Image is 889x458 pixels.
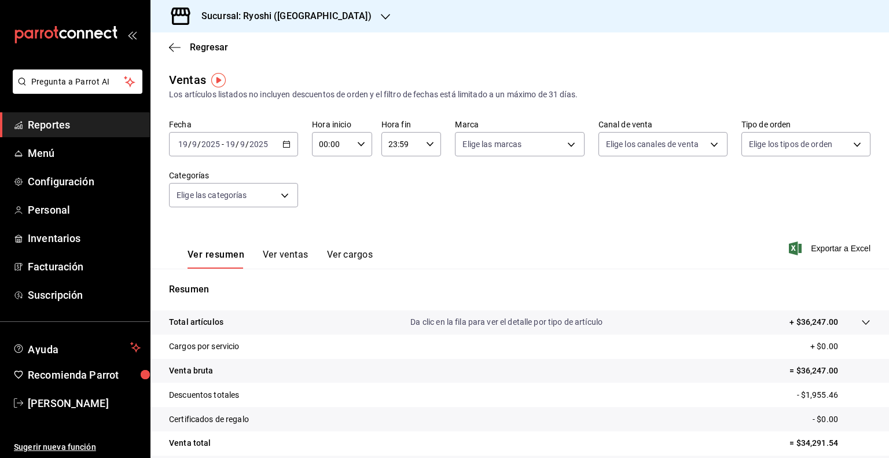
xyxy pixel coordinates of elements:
p: + $0.00 [810,340,870,353]
span: [PERSON_NAME] [28,395,141,411]
p: - $0.00 [813,413,870,426]
span: / [245,140,249,149]
p: Da clic en la fila para ver el detalle por tipo de artículo [410,316,603,328]
a: Pregunta a Parrot AI [8,84,142,96]
p: Venta total [169,437,211,449]
img: Tooltip marker [211,73,226,87]
input: ---- [201,140,221,149]
span: Recomienda Parrot [28,367,141,383]
label: Fecha [169,120,298,129]
label: Hora fin [381,120,442,129]
p: Descuentos totales [169,389,239,401]
p: + $36,247.00 [789,316,838,328]
p: Cargos por servicio [169,340,240,353]
button: Ver resumen [188,249,244,269]
span: Configuración [28,174,141,189]
span: - [222,140,224,149]
p: Resumen [169,283,870,296]
span: Ayuda [28,340,126,354]
span: Elige los tipos de orden [749,138,832,150]
label: Canal de venta [598,120,728,129]
p: - $1,955.46 [797,389,870,401]
span: / [236,140,239,149]
button: Ver ventas [263,249,308,269]
label: Tipo de orden [741,120,870,129]
span: Elige los canales de venta [606,138,699,150]
span: Personal [28,202,141,218]
div: navigation tabs [188,249,373,269]
label: Marca [455,120,584,129]
button: Regresar [169,42,228,53]
p: Venta bruta [169,365,213,377]
h3: Sucursal: Ryoshi ([GEOGRAPHIC_DATA]) [192,9,372,23]
span: Regresar [190,42,228,53]
span: Elige las marcas [462,138,521,150]
label: Categorías [169,171,298,179]
span: Inventarios [28,230,141,246]
span: Sugerir nueva función [14,441,141,453]
div: Los artículos listados no incluyen descuentos de orden y el filtro de fechas está limitado a un m... [169,89,870,101]
span: Reportes [28,117,141,133]
span: Elige las categorías [177,189,247,201]
p: Total artículos [169,316,223,328]
span: Facturación [28,259,141,274]
input: ---- [249,140,269,149]
span: Menú [28,145,141,161]
span: / [197,140,201,149]
p: Certificados de regalo [169,413,249,426]
span: Pregunta a Parrot AI [31,76,124,88]
button: Exportar a Excel [791,241,870,255]
p: = $34,291.54 [789,437,870,449]
button: Pregunta a Parrot AI [13,69,142,94]
input: -- [178,140,188,149]
input: -- [225,140,236,149]
label: Hora inicio [312,120,372,129]
p: = $36,247.00 [789,365,870,377]
input: -- [192,140,197,149]
input: -- [240,140,245,149]
button: open_drawer_menu [127,30,137,39]
span: / [188,140,192,149]
button: Ver cargos [327,249,373,269]
div: Ventas [169,71,206,89]
span: Suscripción [28,287,141,303]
